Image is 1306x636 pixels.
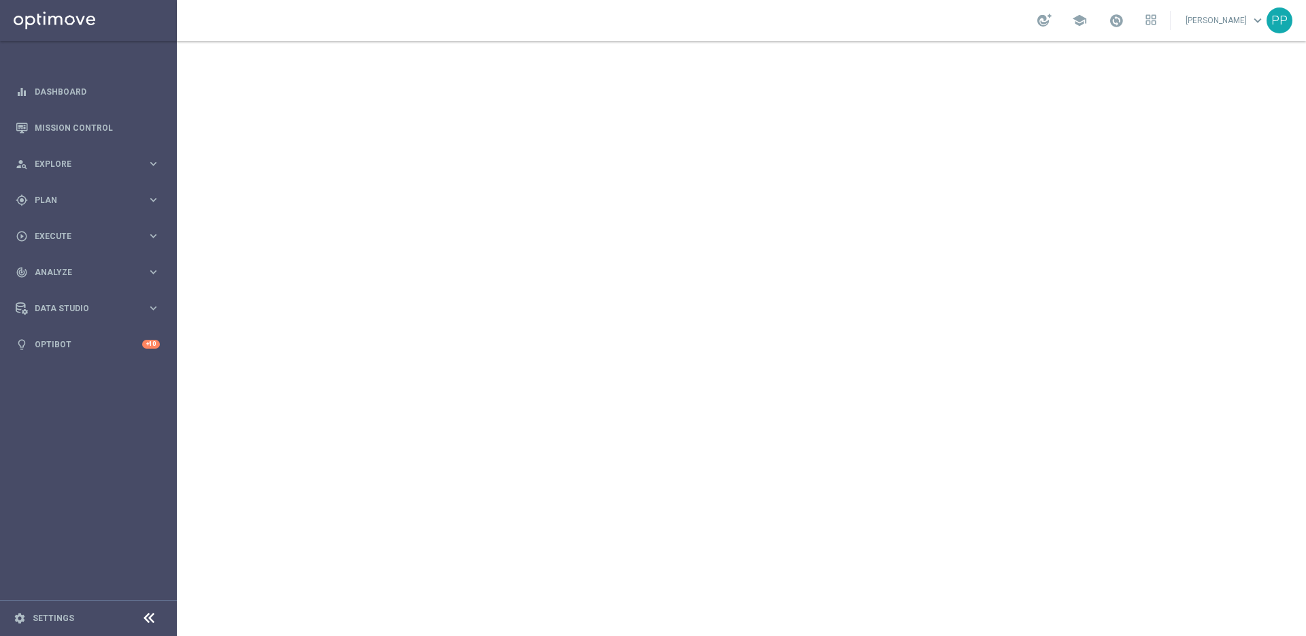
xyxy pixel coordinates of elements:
[147,157,160,170] i: keyboard_arrow_right
[35,196,147,204] span: Plan
[16,230,147,242] div: Execute
[15,267,161,278] button: track_changes Analyze keyboard_arrow_right
[16,266,28,279] i: track_changes
[16,338,28,351] i: lightbulb
[15,123,161,133] button: Mission Control
[35,74,160,110] a: Dashboard
[35,326,142,362] a: Optibot
[16,158,28,170] i: person_search
[1184,10,1267,31] a: [PERSON_NAME]keyboard_arrow_down
[16,158,147,170] div: Explore
[1267,7,1292,33] div: PP
[147,302,160,315] i: keyboard_arrow_right
[16,266,147,279] div: Analyze
[35,160,147,168] span: Explore
[1250,13,1265,28] span: keyboard_arrow_down
[15,195,161,206] button: gps_fixed Plan keyboard_arrow_right
[147,266,160,279] i: keyboard_arrow_right
[147,193,160,206] i: keyboard_arrow_right
[16,302,147,315] div: Data Studio
[16,86,28,98] i: equalizer
[35,304,147,313] span: Data Studio
[15,303,161,314] button: Data Studio keyboard_arrow_right
[14,612,26,624] i: settings
[16,194,28,206] i: gps_fixed
[35,268,147,276] span: Analyze
[33,614,74,622] a: Settings
[142,340,160,349] div: +10
[147,229,160,242] i: keyboard_arrow_right
[16,110,160,146] div: Mission Control
[15,86,161,97] button: equalizer Dashboard
[16,230,28,242] i: play_circle_outline
[15,231,161,242] button: play_circle_outline Execute keyboard_arrow_right
[16,74,160,110] div: Dashboard
[15,159,161,170] button: person_search Explore keyboard_arrow_right
[16,326,160,362] div: Optibot
[1072,13,1087,28] span: school
[35,232,147,240] span: Execute
[16,194,147,206] div: Plan
[15,339,161,350] button: lightbulb Optibot +10
[35,110,160,146] a: Mission Control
